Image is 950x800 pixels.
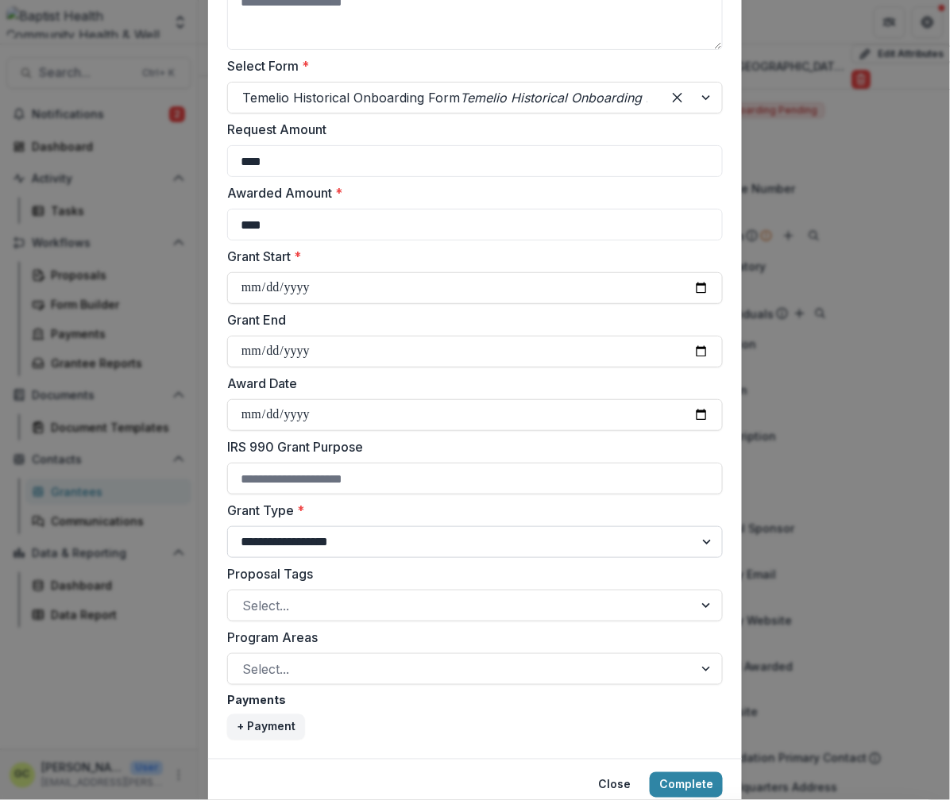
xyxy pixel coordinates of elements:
label: Awarded Amount [227,183,713,202]
label: Award Date [227,374,713,393]
label: Select Form [227,56,713,75]
button: + Payment [227,714,305,740]
label: Grant Type [227,501,713,520]
label: Proposal Tags [227,564,713,583]
button: Close [589,772,640,798]
label: Grant Start [227,247,713,266]
button: Complete [650,772,723,798]
label: IRS 990 Grant Purpose [227,437,713,456]
label: Request Amount [227,120,713,139]
div: Clear selected options [665,85,690,110]
label: Payments [227,691,713,708]
label: Grant End [227,310,713,329]
label: Program Areas [227,628,713,647]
